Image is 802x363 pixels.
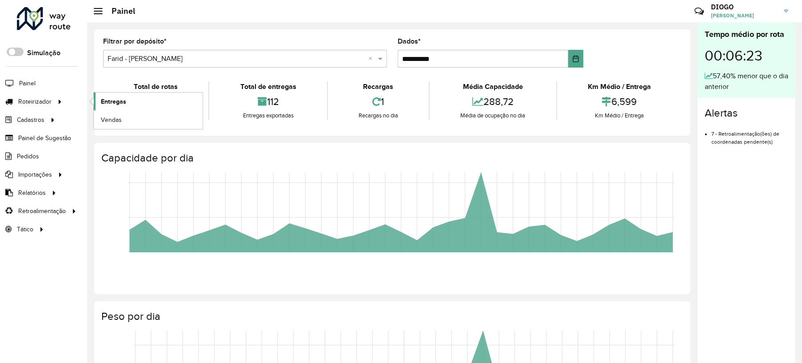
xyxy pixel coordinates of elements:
button: Escolha a data [568,50,583,68]
a: Vendas [94,111,203,129]
font: Filtrar por depósito [103,37,164,45]
li: 7 - Retroalimentação(ões) de coordenadas pendente(s) [711,123,788,146]
h4: Peso por dia [101,310,682,323]
div: Km Médio / Entrega [559,111,679,120]
span: Importações [18,170,52,179]
h4: Alertas [705,107,788,120]
font: Dados [398,37,418,45]
font: 288,72 [483,96,514,107]
span: Painel de Sugestão [18,133,71,143]
div: 00:06:23 [705,40,788,71]
label: Simulação [27,48,60,58]
span: Cadastros [17,115,44,125]
a: Contato Rápido [690,2,709,21]
span: Vendas [101,115,122,125]
span: Pedidos [17,152,39,161]
h2: Painel [103,6,135,16]
span: Tático [17,225,33,234]
font: 112 [267,96,279,107]
div: Total de rotas [105,81,206,92]
font: 57,40% menor que o dia anterior [705,72,788,90]
div: Média Capacidade [432,81,554,92]
div: Recargas [330,81,427,92]
span: Retroalimentação [18,206,66,216]
div: Média de ocupação no dia [432,111,554,120]
div: Tempo médio por rota [705,28,788,40]
font: 6,599 [611,96,637,107]
span: Clear all [368,53,376,64]
span: Roteirizador [18,97,52,106]
span: Relatórios [18,188,46,198]
div: Total de entregas [211,81,324,92]
a: Entregas [94,93,203,110]
span: [PERSON_NAME] [711,12,778,20]
h3: DIOGO [711,3,778,11]
div: Recargas no dia [330,111,427,120]
font: 1 [381,96,384,107]
h4: Capacidade por dia [101,152,682,165]
span: Entregas [101,97,126,106]
div: Km Médio / Entrega [559,81,679,92]
div: Entregas exportadas [211,111,324,120]
span: Painel [19,79,36,88]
